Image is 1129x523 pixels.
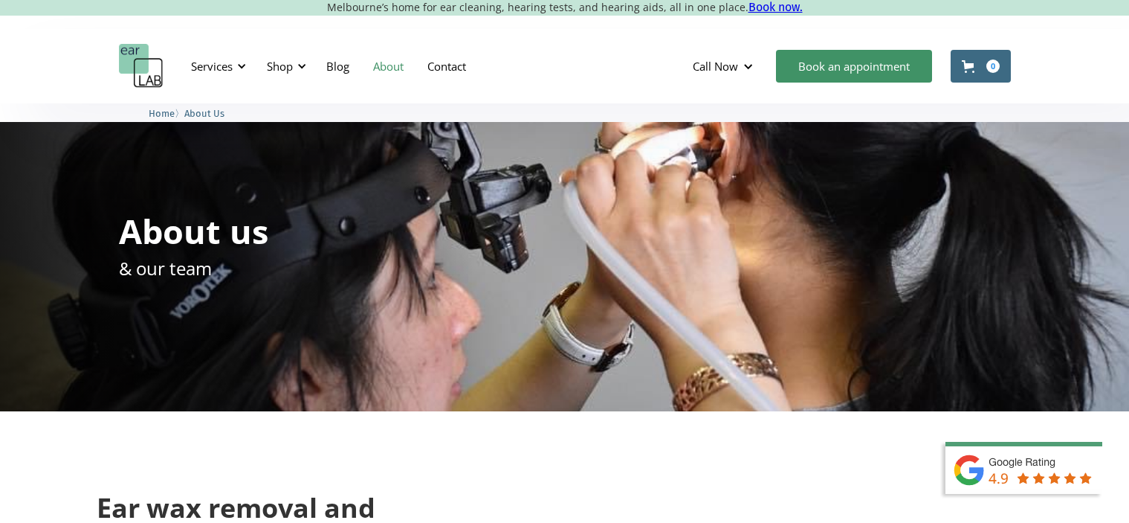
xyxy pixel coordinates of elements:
p: & our team [119,255,212,281]
a: Open cart [951,50,1011,83]
h1: About us [119,214,268,248]
a: About Us [184,106,224,120]
a: home [119,44,164,89]
a: About [361,45,415,88]
div: Services [191,59,233,74]
li: 〉 [149,106,184,121]
a: Home [149,106,175,120]
div: Call Now [693,59,738,74]
span: About Us [184,108,224,119]
div: Call Now [681,44,769,89]
a: Blog [314,45,361,88]
div: 0 [986,60,1000,73]
a: Book an appointment [776,50,932,83]
a: Contact [415,45,478,88]
div: Shop [258,44,311,89]
span: Home [149,108,175,119]
div: Services [182,44,250,89]
div: Shop [267,59,293,74]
